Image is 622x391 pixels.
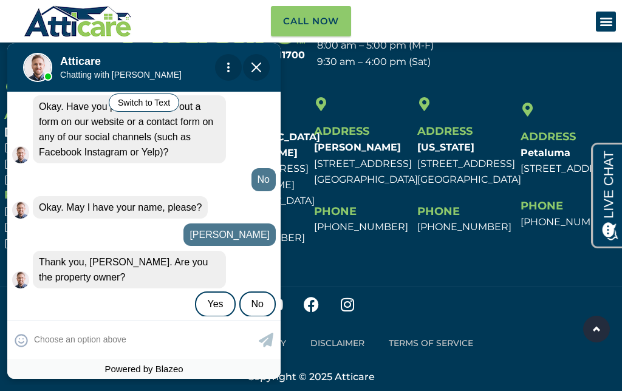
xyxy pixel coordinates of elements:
[60,13,210,25] h1: Atticare
[521,199,563,212] span: Phone
[55,42,225,91] div: Atticare
[7,277,281,316] div: Type your response and press Return or Send
[317,38,534,70] p: 8:00 am – 5:00 pm (M-F) 9:30 am – 4:00 pm (Sat)
[7,316,281,336] div: Powered by Blazeo
[314,140,411,188] p: [STREET_ADDRESS] [GEOGRAPHIC_DATA]
[417,205,460,218] span: Phone
[417,140,521,188] p: [STREET_ADDRESS] [GEOGRAPHIC_DATA]
[211,129,308,209] p: [STREET_ADDRESS][PERSON_NAME] [GEOGRAPHIC_DATA]
[39,214,208,240] span: Thank you, [PERSON_NAME]. Are you the property owner?
[60,27,210,37] p: Chatting with [PERSON_NAME]
[314,141,401,153] b: [PERSON_NAME]
[417,221,511,233] a: [PHONE_NUMBER]
[521,145,618,177] p: [STREET_ADDRESS]
[12,159,29,176] img: Live Agent
[521,130,576,143] span: Address
[251,20,261,30] img: Close Chat
[23,10,52,39] img: Live Agent
[314,221,408,233] a: [PHONE_NUMBER]
[417,141,474,153] b: [US_STATE]
[215,12,242,38] div: Action Menu
[239,249,276,274] div: No
[377,329,485,357] a: Terms of Service
[15,291,28,305] span: Select Emoticon
[298,329,377,357] a: Disclaimer
[60,13,210,37] div: Move
[6,369,616,385] div: Copyright © 2025 Atticare
[251,126,276,148] div: No
[417,124,473,138] span: Address
[12,104,29,121] img: Live Agent
[6,329,616,357] nav: Menu
[109,51,179,69] button: Switch to Text
[521,147,570,158] b: Petaluma
[39,59,213,115] span: Okay. Have you previously filled out a form on our website or a contact form on any of our social...
[314,124,369,138] span: Address
[271,6,351,36] a: Call Now
[195,249,235,274] div: Yes
[596,12,616,32] div: Menu Toggle
[283,12,339,30] span: Call Now
[30,10,98,25] span: Opens a chat window
[183,181,276,203] div: [PERSON_NAME]
[33,154,208,176] div: Okay. May I have your name, please?
[243,12,270,38] span: Close Chat
[12,229,29,246] img: Live Agent
[521,216,615,228] a: [PHONE_NUMBER]
[314,205,357,218] span: Phone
